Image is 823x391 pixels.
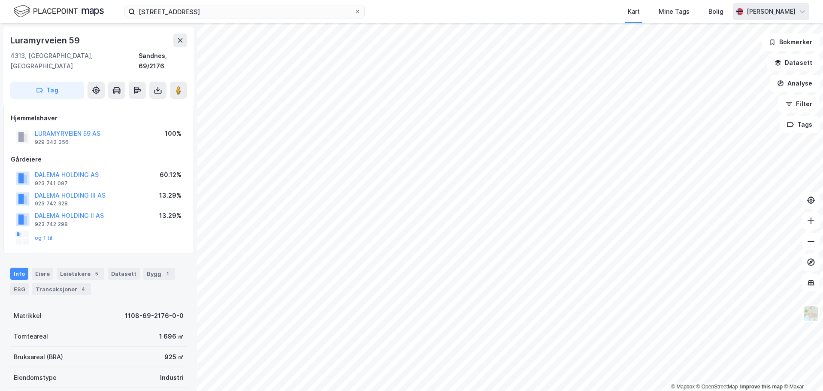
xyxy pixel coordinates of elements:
[159,190,182,201] div: 13.29%
[35,180,68,187] div: 923 741 097
[160,373,184,383] div: Industri
[14,373,57,383] div: Eiendomstype
[35,139,69,146] div: 929 342 356
[135,5,354,18] input: Søk på adresse, matrikkel, gårdeiere, leietakere eller personer
[780,350,823,391] div: Kontrollprogram for chat
[163,269,172,278] div: 1
[159,331,184,342] div: 1 696 ㎡
[770,75,820,92] button: Analyse
[79,285,88,293] div: 4
[11,154,187,165] div: Gårdeiere
[740,384,783,390] a: Improve this map
[108,268,140,280] div: Datasett
[32,283,91,295] div: Transaksjoner
[14,311,42,321] div: Matrikkel
[628,6,640,17] div: Kart
[125,311,184,321] div: 1108-69-2176-0-0
[780,116,820,133] button: Tags
[35,200,68,207] div: 923 742 328
[159,211,182,221] div: 13.29%
[708,6,723,17] div: Bolig
[803,305,819,322] img: Z
[10,51,139,71] div: 4313, [GEOGRAPHIC_DATA], [GEOGRAPHIC_DATA]
[762,34,820,51] button: Bokmerker
[14,352,63,362] div: Bruksareal (BRA)
[10,34,82,47] div: Luramyrveien 59
[671,384,695,390] a: Mapbox
[747,6,796,17] div: [PERSON_NAME]
[11,113,187,123] div: Hjemmelshaver
[696,384,738,390] a: OpenStreetMap
[14,4,104,19] img: logo.f888ab2527a4732fd821a326f86c7f29.svg
[160,170,182,180] div: 60.12%
[778,95,820,113] button: Filter
[143,268,175,280] div: Bygg
[659,6,690,17] div: Mine Tags
[35,221,68,228] div: 923 742 298
[767,54,820,71] button: Datasett
[165,128,182,139] div: 100%
[32,268,53,280] div: Eiere
[57,268,104,280] div: Leietakere
[10,268,28,280] div: Info
[164,352,184,362] div: 925 ㎡
[10,283,29,295] div: ESG
[10,82,84,99] button: Tag
[14,331,48,342] div: Tomteareal
[92,269,101,278] div: 5
[780,350,823,391] iframe: Chat Widget
[139,51,187,71] div: Sandnes, 69/2176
